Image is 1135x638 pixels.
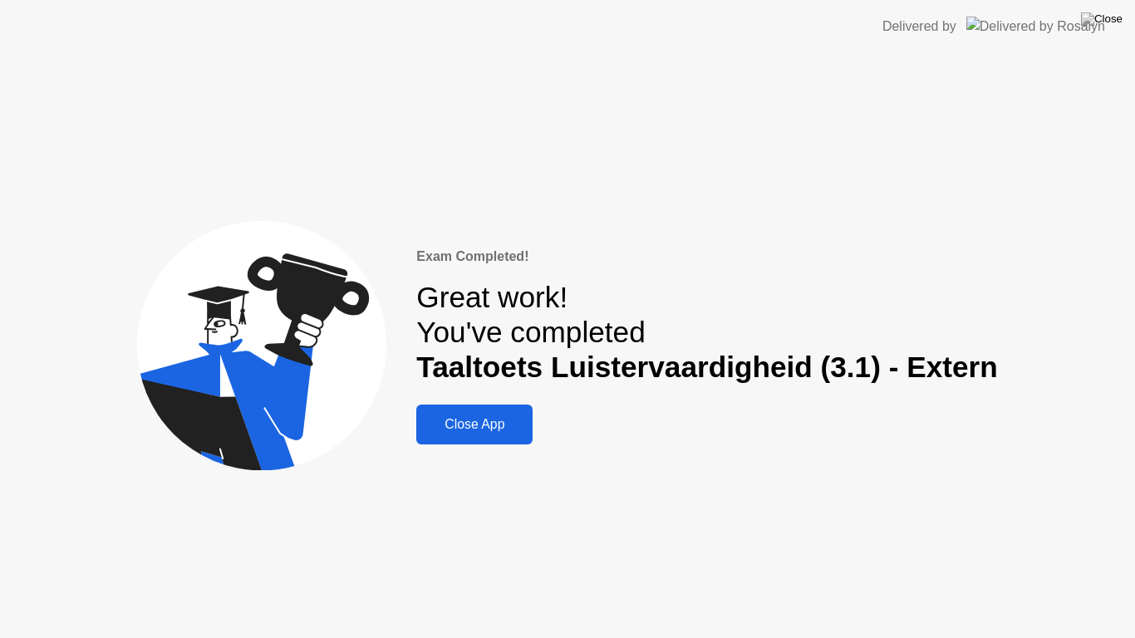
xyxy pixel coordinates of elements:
div: Great work! You've completed [416,280,997,385]
div: Delivered by [882,17,956,37]
div: Close App [421,417,528,432]
img: Delivered by Rosalyn [966,17,1105,36]
button: Close App [416,405,533,444]
img: Close [1081,12,1123,26]
b: Taaltoets Luistervaardigheid (3.1) - Extern [416,351,997,383]
div: Exam Completed! [416,247,997,267]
